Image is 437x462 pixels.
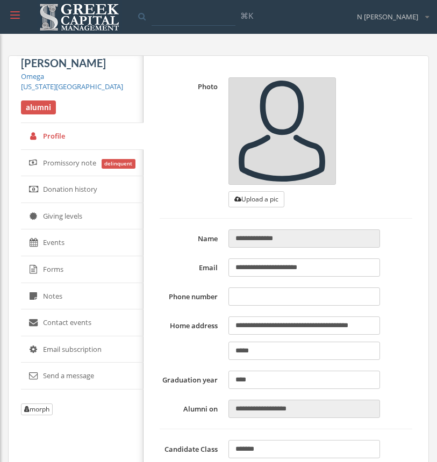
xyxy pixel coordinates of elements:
a: [US_STATE][GEOGRAPHIC_DATA] [21,82,123,91]
span: ⌘K [240,10,253,21]
span: N [PERSON_NAME] [357,12,418,22]
label: Home address [160,316,223,360]
span: alumni [21,100,56,114]
span: [PERSON_NAME] [21,56,106,69]
label: Phone number [160,287,223,306]
label: Photo [160,77,223,207]
button: Upload a pic [228,191,284,207]
a: Events [21,229,144,256]
span: delinquent [102,159,136,169]
a: Donation history [21,176,144,203]
label: Alumni on [160,400,223,418]
a: Omega [21,71,44,81]
label: Candidate Class [160,440,223,458]
label: Email [160,258,223,277]
label: Name [160,229,223,248]
a: Giving levels [21,203,144,230]
a: Forms [21,256,144,283]
a: Profile [21,123,144,150]
div: N [PERSON_NAME] [350,4,429,22]
button: morph [21,403,53,415]
label: Graduation year [160,371,223,389]
a: Email subscription [21,336,144,363]
a: Promissory note [21,150,144,177]
a: Notes [21,283,144,310]
a: Contact events [21,309,144,336]
a: Send a message [21,363,144,389]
